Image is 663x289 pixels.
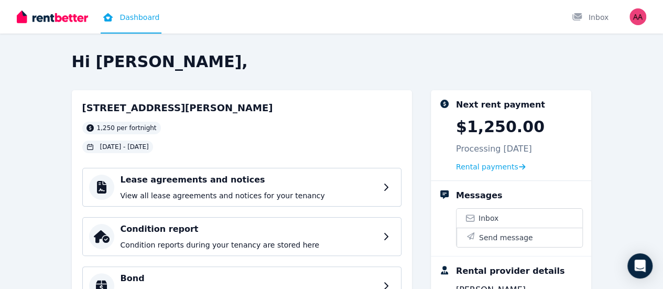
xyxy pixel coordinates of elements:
[456,143,532,155] p: Processing [DATE]
[629,8,646,25] img: Ali Abbas
[82,101,273,115] h2: [STREET_ADDRESS][PERSON_NAME]
[121,272,377,285] h4: Bond
[456,265,564,277] div: Rental provider details
[456,162,518,172] span: Rental payments
[627,253,653,279] div: Open Intercom Messenger
[456,162,526,172] a: Rental payments
[17,9,88,25] img: RentBetter
[72,52,592,71] h2: Hi [PERSON_NAME],
[121,190,377,201] p: View all lease agreements and notices for your tenancy
[572,12,608,23] div: Inbox
[479,213,498,223] span: Inbox
[97,124,157,132] span: 1,250 per fortnight
[456,99,545,111] div: Next rent payment
[121,223,377,236] h4: Condition report
[121,240,377,250] p: Condition reports during your tenancy are stored here
[479,232,533,243] span: Send message
[121,174,377,186] h4: Lease agreements and notices
[100,143,149,151] span: [DATE] - [DATE]
[457,228,583,247] button: Send message
[457,209,583,228] a: Inbox
[456,117,545,136] p: $1,250.00
[456,189,502,202] div: Messages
